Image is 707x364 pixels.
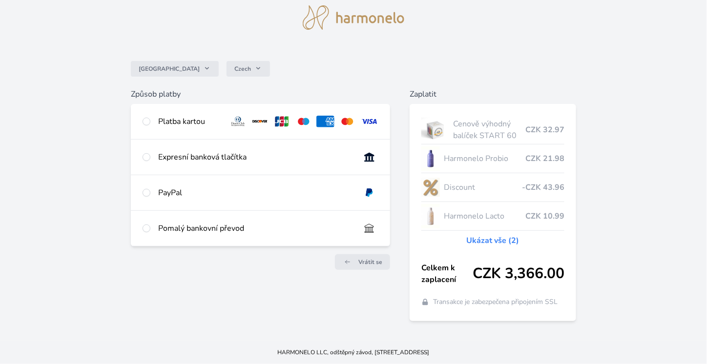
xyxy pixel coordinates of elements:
[338,116,356,127] img: mc.svg
[525,210,564,222] span: CZK 10.99
[421,118,449,142] img: start.jpg
[360,151,378,163] img: onlineBanking_CZ.svg
[358,258,382,266] span: Vrátit se
[295,116,313,127] img: maestro.svg
[229,116,247,127] img: diners.svg
[131,61,219,77] button: [GEOGRAPHIC_DATA]
[453,118,525,142] span: Cenově výhodný balíček START 60
[421,175,440,200] img: discount-lo.png
[139,65,200,73] span: [GEOGRAPHIC_DATA]
[522,182,564,193] span: -CZK 43.96
[444,210,525,222] span: Harmonelo Lacto
[234,65,251,73] span: Czech
[335,254,390,270] a: Vrátit se
[273,116,291,127] img: jcb.svg
[410,88,576,100] h6: Zaplatit
[360,116,378,127] img: visa.svg
[467,235,520,246] a: Ukázat vše (2)
[360,222,378,234] img: bankTransfer_IBAN.svg
[316,116,334,127] img: amex.svg
[444,182,522,193] span: Discount
[251,116,269,127] img: discover.svg
[360,187,378,199] img: paypal.svg
[421,146,440,171] img: CLEAN_PROBIO_se_stinem_x-lo.jpg
[525,124,564,136] span: CZK 32.97
[158,151,353,163] div: Expresní banková tlačítka
[473,265,564,283] span: CZK 3,366.00
[433,297,558,307] span: Transakce je zabezpečena připojením SSL
[131,88,390,100] h6: Způsob platby
[421,262,473,285] span: Celkem k zaplacení
[158,187,353,199] div: PayPal
[158,116,221,127] div: Platba kartou
[421,204,440,228] img: CLEAN_LACTO_se_stinem_x-hi-lo.jpg
[444,153,525,164] span: Harmonelo Probio
[303,5,404,30] img: logo.svg
[525,153,564,164] span: CZK 21.98
[227,61,270,77] button: Czech
[158,222,353,234] div: Pomalý bankovní převod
